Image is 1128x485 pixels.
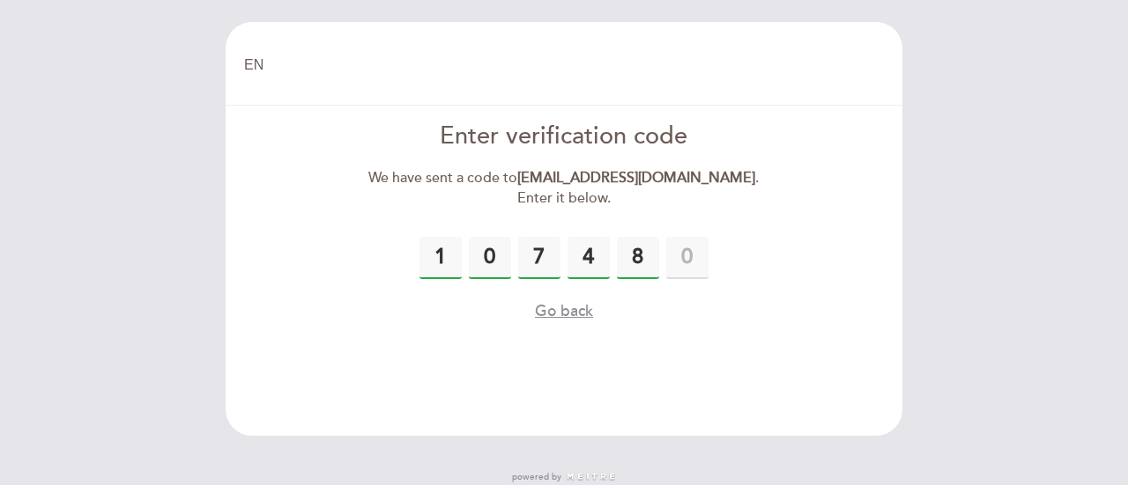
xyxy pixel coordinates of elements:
button: Go back [535,300,593,322]
input: 0 [419,237,462,279]
img: MEITRE [566,473,616,481]
div: We have sent a code to . Enter it below. [362,168,767,209]
input: 0 [617,237,659,279]
span: powered by [512,471,561,483]
div: Enter verification code [362,120,767,154]
input: 0 [666,237,709,279]
strong: [EMAIL_ADDRESS][DOMAIN_NAME] [517,169,755,187]
input: 0 [518,237,560,279]
input: 0 [568,237,610,279]
a: powered by [512,471,616,483]
input: 0 [469,237,511,279]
